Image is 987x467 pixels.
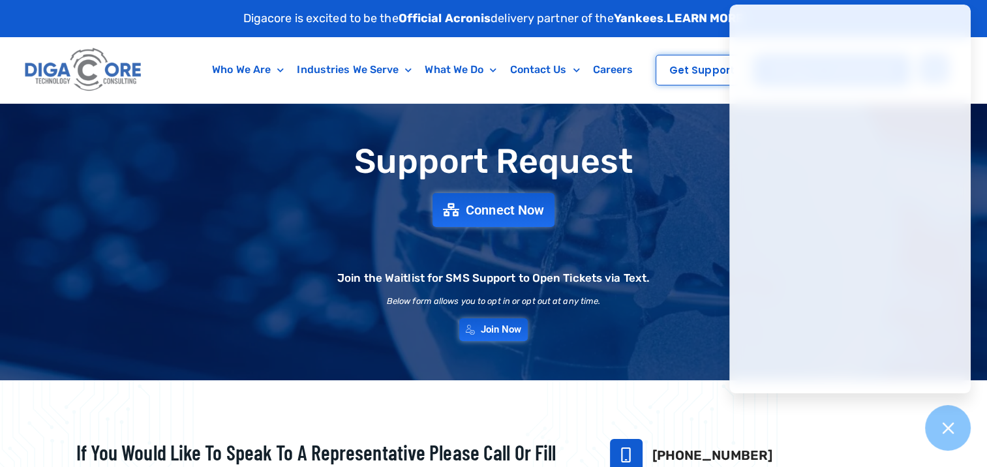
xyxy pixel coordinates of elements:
[290,55,418,85] a: Industries We Serve
[459,318,528,341] a: Join Now
[503,55,586,85] a: Contact Us
[652,447,772,463] a: [PHONE_NUMBER]
[22,44,146,97] img: Digacore logo 1
[667,11,744,25] a: LEARN MORE
[399,11,491,25] strong: Official Acronis
[243,10,744,27] p: Digacore is excited to be the delivery partner of the .
[466,203,544,217] span: Connect Now
[586,55,640,85] a: Careers
[44,143,944,180] h1: Support Request
[418,55,503,85] a: What We Do
[669,65,735,75] span: Get Support
[614,11,664,25] strong: Yankees
[205,55,290,85] a: Who We Are
[656,55,748,85] a: Get Support
[337,273,650,284] h2: Join the Waitlist for SMS Support to Open Tickets via Text.
[481,325,522,335] span: Join Now
[729,5,971,393] iframe: Chatgenie Messenger
[198,55,647,85] nav: Menu
[433,193,554,227] a: Connect Now
[387,297,601,305] h2: Below form allows you to opt in or opt out at any time.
